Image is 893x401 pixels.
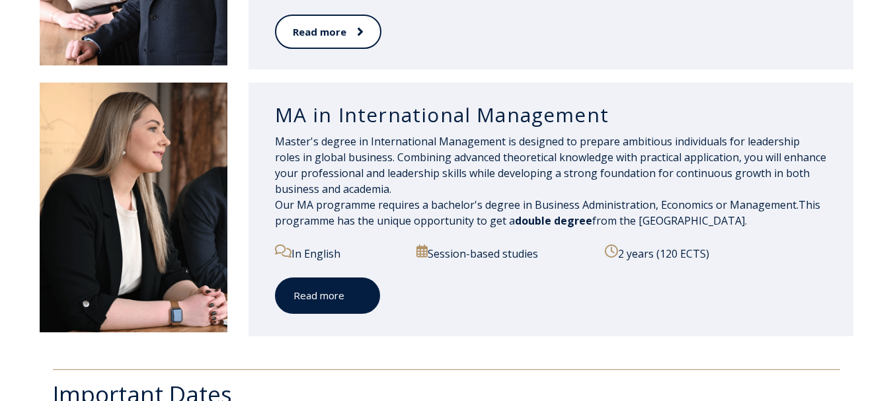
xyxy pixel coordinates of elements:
span: double degree [515,213,592,228]
h3: MA in International Management [275,102,827,128]
a: Read more [275,15,381,50]
span: Our MA programme requires a bachelor's degree in Business Administration, Economics or Management. [275,198,798,212]
p: 2 years (120 ECTS) [605,244,827,262]
p: Session-based studies [416,244,591,262]
p: In English [275,244,403,262]
span: Master's degree in International Management is designed to prepare ambitious individuals for lead... [275,134,826,196]
img: DSC_1907 [40,83,227,333]
a: Read more [275,277,380,314]
span: This programme has the unique opportunity to get a from the [GEOGRAPHIC_DATA]. [275,198,820,228]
